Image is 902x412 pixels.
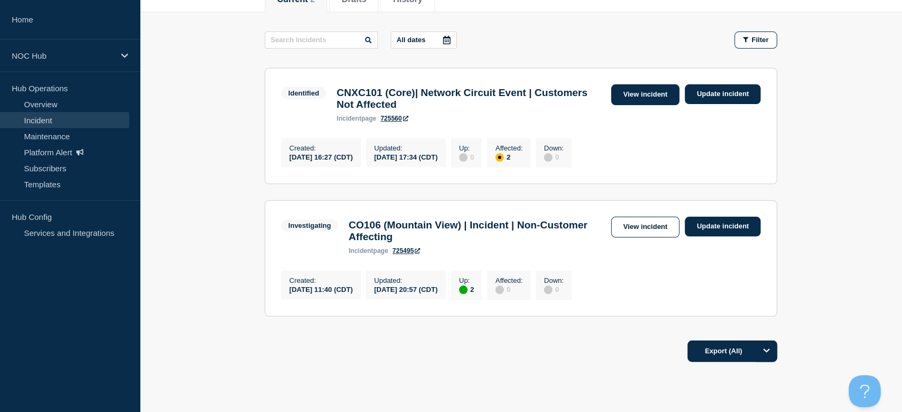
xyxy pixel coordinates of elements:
[544,284,564,294] div: 0
[685,217,761,236] a: Update incident
[374,284,438,294] div: [DATE] 20:57 (CDT)
[289,152,353,161] div: [DATE] 16:27 (CDT)
[459,144,474,152] p: Up :
[685,84,761,104] a: Update incident
[459,286,468,294] div: up
[391,31,457,49] button: All dates
[611,217,680,237] a: View incident
[289,276,353,284] p: Created :
[374,144,438,152] p: Updated :
[849,375,881,407] iframe: Help Scout Beacon - Open
[734,31,777,49] button: Filter
[337,115,361,122] span: incident
[687,340,777,362] button: Export (All)
[12,51,114,60] p: NOC Hub
[374,276,438,284] p: Updated :
[289,284,353,294] div: [DATE] 11:40 (CDT)
[459,153,468,162] div: disabled
[397,36,425,44] p: All dates
[756,340,777,362] button: Options
[381,115,408,122] a: 725560
[265,31,378,49] input: Search incidents
[495,153,504,162] div: affected
[544,276,564,284] p: Down :
[544,152,564,162] div: 0
[289,144,353,152] p: Created :
[281,219,338,232] span: Investigating
[349,247,388,255] p: page
[495,286,504,294] div: disabled
[495,152,523,162] div: 2
[337,115,376,122] p: page
[751,36,769,44] span: Filter
[392,247,420,255] a: 725495
[544,144,564,152] p: Down :
[349,219,605,243] h3: CO106 (Mountain View) | Incident | Non-Customer Affecting
[374,152,438,161] div: [DATE] 17:34 (CDT)
[611,84,680,105] a: View incident
[544,153,552,162] div: disabled
[349,247,373,255] span: incident
[544,286,552,294] div: disabled
[459,284,474,294] div: 2
[495,276,523,284] p: Affected :
[495,284,523,294] div: 0
[281,87,326,99] span: Identified
[337,87,606,110] h3: CNXC101 (Core)| Network Circuit Event | Customers Not Affected
[495,144,523,152] p: Affected :
[459,152,474,162] div: 0
[459,276,474,284] p: Up :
